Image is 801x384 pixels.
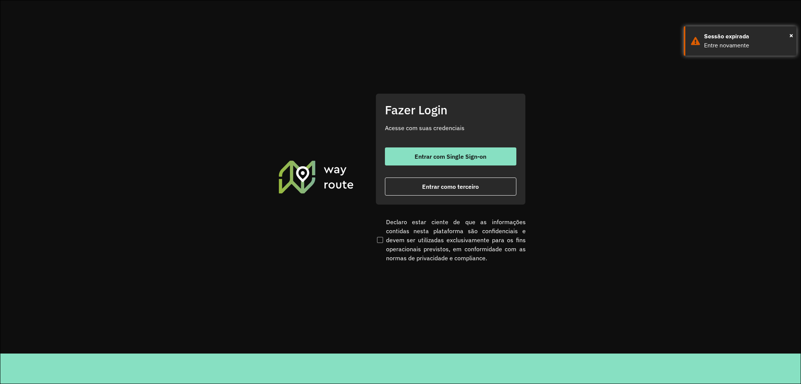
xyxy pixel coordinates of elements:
[385,147,516,165] button: button
[385,103,516,117] h2: Fazer Login
[385,123,516,132] p: Acesse com suas credenciais
[422,184,479,190] span: Entrar como terceiro
[704,41,791,50] div: Entre novamente
[415,153,486,159] span: Entrar com Single Sign-on
[789,30,793,41] span: ×
[278,159,355,194] img: Roteirizador AmbevTech
[704,32,791,41] div: Sessão expirada
[376,217,526,263] label: Declaro estar ciente de que as informações contidas nesta plataforma são confidenciais e devem se...
[385,178,516,196] button: button
[789,30,793,41] button: Close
